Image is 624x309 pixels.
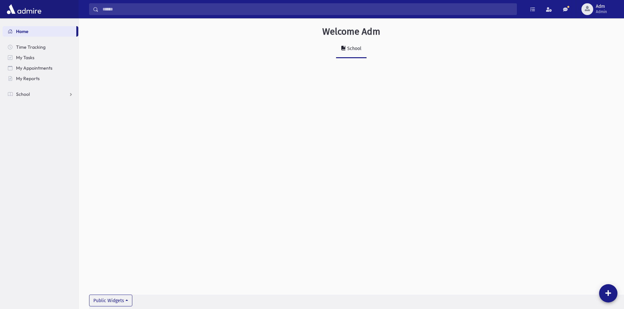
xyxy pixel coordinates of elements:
[3,52,78,63] a: My Tasks
[99,3,517,15] input: Search
[3,42,78,52] a: Time Tracking
[596,4,607,9] span: Adm
[89,295,132,306] button: Public Widgets
[3,73,78,84] a: My Reports
[346,46,361,51] div: School
[16,76,40,81] span: My Reports
[16,55,34,60] span: My Tasks
[596,9,607,14] span: Admin
[3,63,78,73] a: My Appointments
[16,44,46,50] span: Time Tracking
[16,91,30,97] span: School
[3,89,78,99] a: School
[3,26,76,37] a: Home
[336,40,367,58] a: School
[5,3,43,16] img: AdmirePro
[16,65,52,71] span: My Appointments
[322,26,380,37] h3: Welcome Adm
[16,28,28,34] span: Home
